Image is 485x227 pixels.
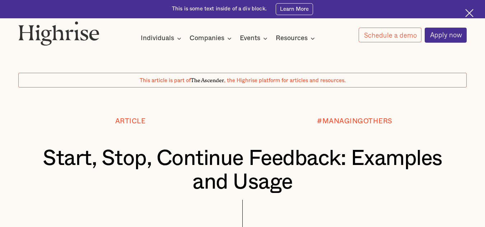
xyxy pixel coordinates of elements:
div: Events [240,34,270,43]
div: #MANAGINGOTHERS [317,118,392,126]
div: Companies [190,34,234,43]
span: The Ascender [191,76,224,82]
div: Resources [276,34,308,43]
span: , the Highrise platform for articles and resources. [224,78,346,83]
div: Article [115,118,146,126]
span: This article is part of [140,78,191,83]
img: Highrise logo [18,21,99,46]
div: Resources [276,34,317,43]
div: Events [240,34,260,43]
div: Individuals [141,34,183,43]
img: Cross icon [465,9,474,17]
h1: Start, Stop, Continue Feedback: Examples and Usage [37,147,448,194]
div: Individuals [141,34,174,43]
div: Companies [190,34,224,43]
a: Schedule a demo [359,28,422,42]
a: Apply now [425,28,467,43]
div: This is some text inside of a div block. [172,5,267,13]
a: Learn More [276,3,313,15]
